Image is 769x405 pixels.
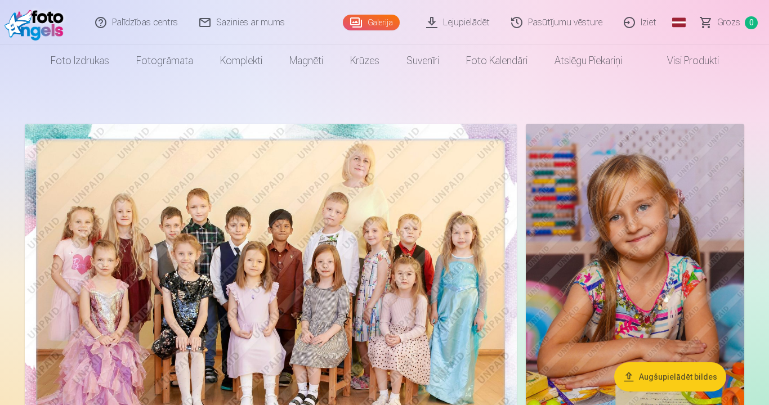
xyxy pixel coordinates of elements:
[393,45,453,76] a: Suvenīri
[541,45,636,76] a: Atslēgu piekariņi
[276,45,337,76] a: Magnēti
[745,16,758,29] span: 0
[614,362,726,391] button: Augšupielādēt bildes
[636,45,732,76] a: Visi produkti
[343,15,400,30] a: Galerija
[717,16,740,29] span: Grozs
[453,45,541,76] a: Foto kalendāri
[207,45,276,76] a: Komplekti
[123,45,207,76] a: Fotogrāmata
[5,4,69,40] img: /fa1
[37,45,123,76] a: Foto izdrukas
[337,45,393,76] a: Krūzes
